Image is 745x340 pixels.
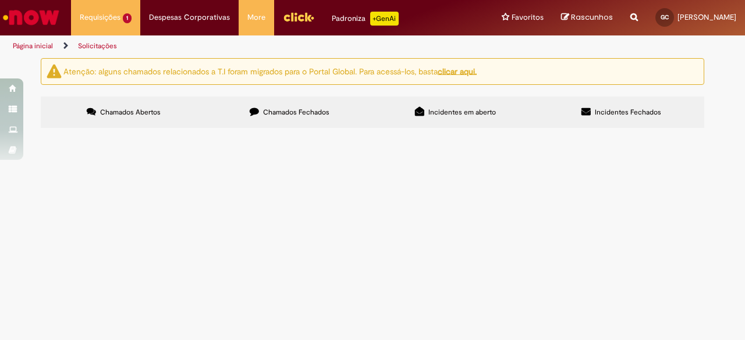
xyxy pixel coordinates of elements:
[512,12,544,23] span: Favoritos
[677,12,736,22] span: [PERSON_NAME]
[1,6,61,29] img: ServiceNow
[247,12,265,23] span: More
[561,12,613,23] a: Rascunhos
[63,66,477,76] ng-bind-html: Atenção: alguns chamados relacionados a T.I foram migrados para o Portal Global. Para acessá-los,...
[13,41,53,51] a: Página inicial
[123,13,132,23] span: 1
[661,13,669,21] span: GC
[438,66,477,76] a: clicar aqui.
[332,12,399,26] div: Padroniza
[100,108,161,117] span: Chamados Abertos
[571,12,613,23] span: Rascunhos
[9,35,488,57] ul: Trilhas de página
[283,8,314,26] img: click_logo_yellow_360x200.png
[263,108,329,117] span: Chamados Fechados
[80,12,120,23] span: Requisições
[149,12,230,23] span: Despesas Corporativas
[428,108,496,117] span: Incidentes em aberto
[78,41,117,51] a: Solicitações
[370,12,399,26] p: +GenAi
[595,108,661,117] span: Incidentes Fechados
